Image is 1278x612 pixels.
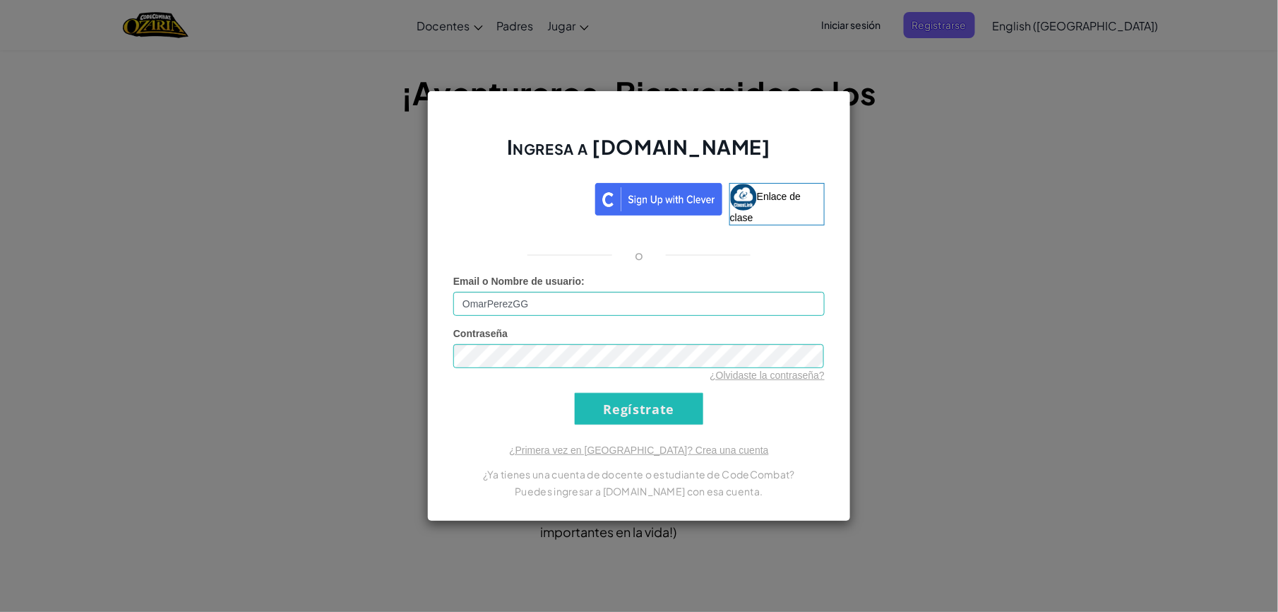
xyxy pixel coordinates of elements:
a: ¿Primera vez en [GEOGRAPHIC_DATA]? Crea una cuenta [509,445,769,456]
iframe: Diálogo de Acceder con Google [988,14,1264,206]
p: ¿Ya tienes una cuenta de docente o estudiante de CodeCombat? [453,466,825,483]
span: Enlace de clase [730,191,801,223]
p: o [635,247,643,264]
p: Puedes ingresar a [DOMAIN_NAME] con esa cuenta. [453,483,825,500]
img: clever_sso_button@2x.png [595,183,722,216]
img: classlink-logo-small.png [730,184,757,211]
iframe: Botón de Acceder con Google [446,182,595,213]
a: ¿Olvidaste la contraseña? [710,370,825,381]
h2: Ingresa a [DOMAIN_NAME] [453,134,825,175]
input: Regístrate [575,393,703,425]
span: Contraseña [453,328,508,339]
label: : [453,274,585,288]
span: Email o Nombre de usuario [453,276,581,287]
